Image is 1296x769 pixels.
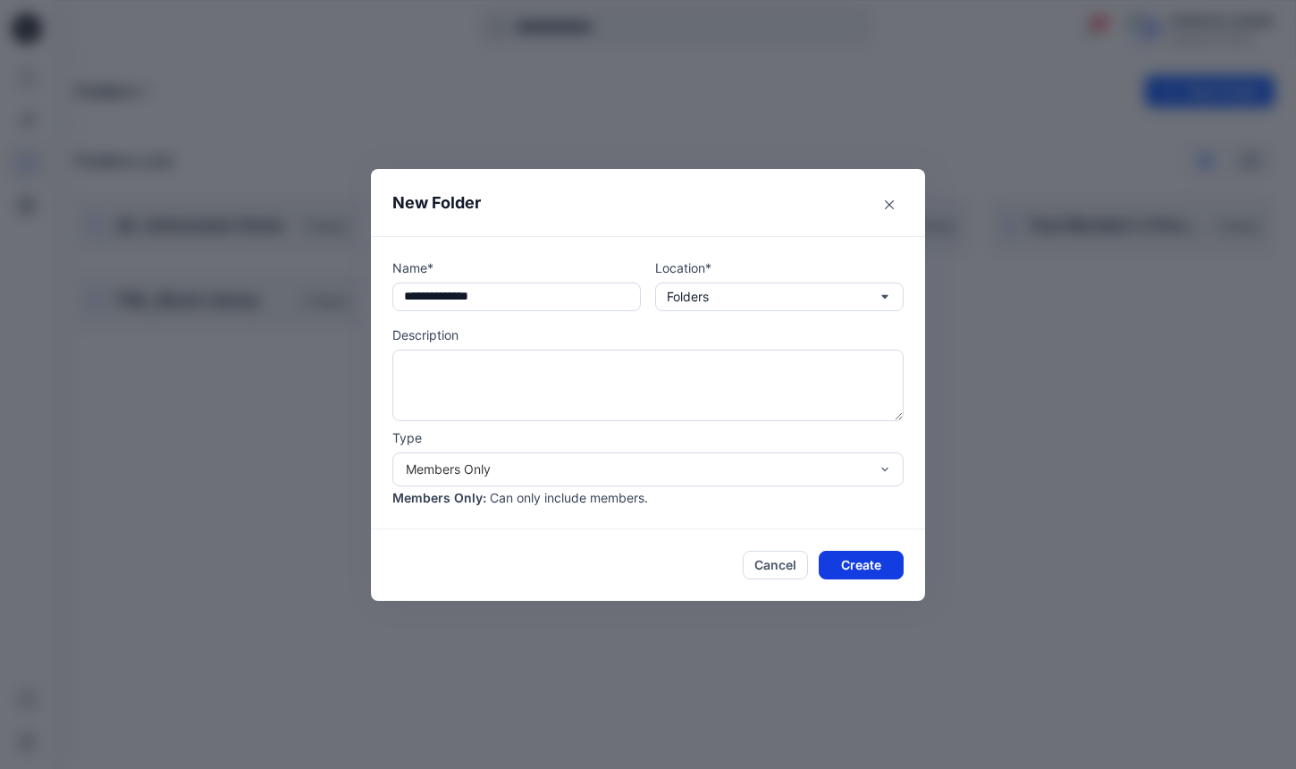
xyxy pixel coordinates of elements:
p: Can only include members. [490,488,648,507]
button: Folders [655,283,904,311]
p: Description [392,325,904,344]
div: Members Only [406,460,869,478]
p: Location* [655,258,904,277]
p: Name* [392,258,641,277]
button: Cancel [743,551,808,579]
p: Type [392,428,904,447]
button: Create [819,551,904,579]
p: Folders [667,287,709,307]
p: Members Only : [392,488,486,507]
header: New Folder [371,169,925,236]
button: Close [875,190,904,219]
